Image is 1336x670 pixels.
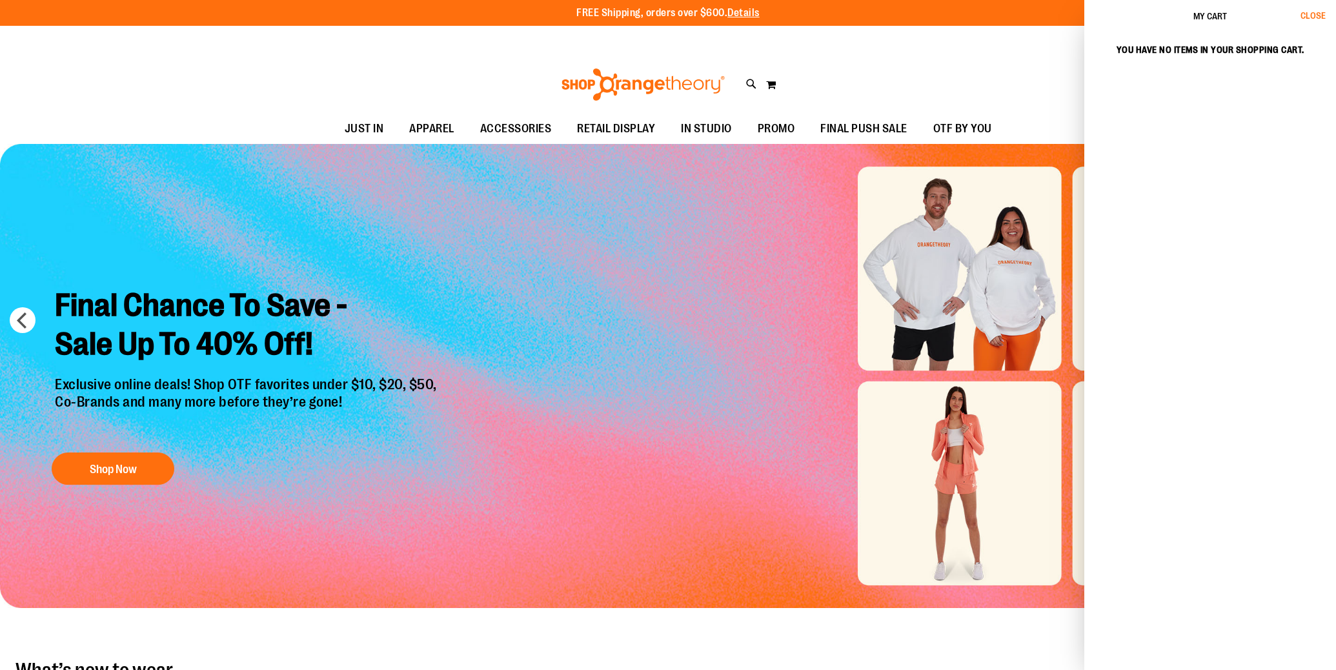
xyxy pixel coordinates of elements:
h2: Final Chance To Save - Sale Up To 40% Off! [45,276,450,376]
span: IN STUDIO [681,114,732,143]
span: FINAL PUSH SALE [820,114,907,143]
span: ACCESSORIES [480,114,552,143]
span: My Cart [1193,11,1227,21]
button: prev [10,307,35,333]
img: Shop Orangetheory [560,68,727,101]
span: You have no items in your shopping cart. [1117,45,1304,55]
span: Close [1301,10,1326,21]
button: Shop Now [52,452,174,485]
span: RETAIL DISPLAY [577,114,655,143]
span: APPAREL [409,114,454,143]
p: FREE Shipping, orders over $600. [576,6,760,21]
a: Final Chance To Save -Sale Up To 40% Off! Exclusive online deals! Shop OTF favorites under $10, $... [45,276,450,491]
span: PROMO [758,114,795,143]
span: OTF BY YOU [933,114,992,143]
a: Details [727,7,760,19]
span: JUST IN [345,114,384,143]
p: Exclusive online deals! Shop OTF favorites under $10, $20, $50, Co-Brands and many more before th... [45,376,450,440]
